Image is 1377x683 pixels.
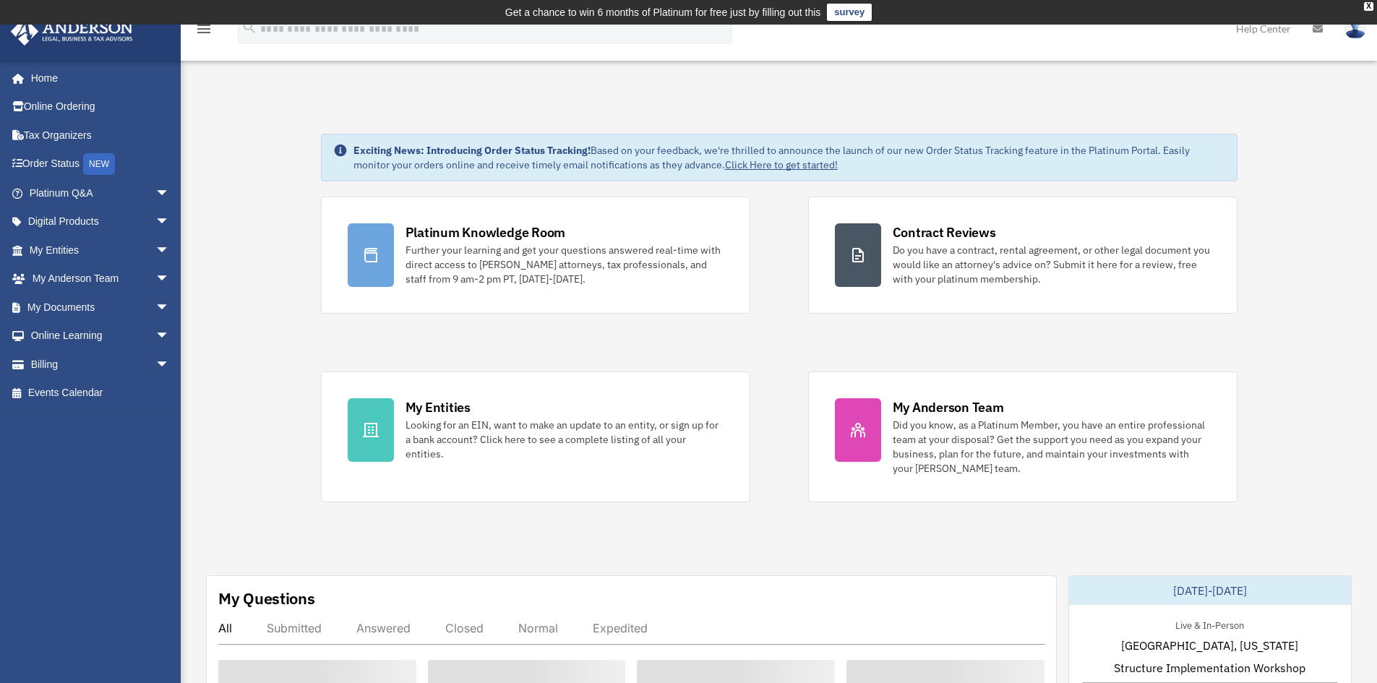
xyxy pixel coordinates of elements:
div: NEW [83,153,115,175]
div: Platinum Knowledge Room [406,223,566,241]
a: My Anderson Teamarrow_drop_down [10,265,192,293]
div: My Anderson Team [893,398,1004,416]
div: My Entities [406,398,471,416]
a: menu [195,25,213,38]
a: My Entitiesarrow_drop_down [10,236,192,265]
span: arrow_drop_down [155,179,184,208]
a: Billingarrow_drop_down [10,350,192,379]
div: My Questions [218,588,315,609]
div: close [1364,2,1373,11]
div: Further your learning and get your questions answered real-time with direct access to [PERSON_NAM... [406,243,724,286]
div: Do you have a contract, rental agreement, or other legal document you would like an attorney's ad... [893,243,1211,286]
span: arrow_drop_down [155,265,184,294]
div: Contract Reviews [893,223,996,241]
div: Answered [356,621,411,635]
a: Digital Productsarrow_drop_down [10,207,192,236]
a: Platinum Q&Aarrow_drop_down [10,179,192,207]
span: arrow_drop_down [155,236,184,265]
a: Platinum Knowledge Room Further your learning and get your questions answered real-time with dire... [321,197,750,314]
a: Online Learningarrow_drop_down [10,322,192,351]
a: Contract Reviews Do you have a contract, rental agreement, or other legal document you would like... [808,197,1237,314]
div: Live & In-Person [1164,617,1256,632]
img: Anderson Advisors Platinum Portal [7,17,137,46]
span: arrow_drop_down [155,350,184,379]
a: Online Ordering [10,93,192,121]
div: All [218,621,232,635]
strong: Exciting News: Introducing Order Status Tracking! [353,144,591,157]
a: Events Calendar [10,379,192,408]
div: Normal [518,621,558,635]
div: Closed [445,621,484,635]
span: arrow_drop_down [155,293,184,322]
img: User Pic [1344,18,1366,39]
div: Did you know, as a Platinum Member, you have an entire professional team at your disposal? Get th... [893,418,1211,476]
span: arrow_drop_down [155,322,184,351]
a: Tax Organizers [10,121,192,150]
i: menu [195,20,213,38]
div: Submitted [267,621,322,635]
a: Home [10,64,184,93]
div: Based on your feedback, we're thrilled to announce the launch of our new Order Status Tracking fe... [353,143,1225,172]
a: My Documentsarrow_drop_down [10,293,192,322]
span: [GEOGRAPHIC_DATA], [US_STATE] [1121,637,1298,654]
a: My Entities Looking for an EIN, want to make an update to an entity, or sign up for a bank accoun... [321,371,750,502]
span: arrow_drop_down [155,207,184,237]
a: Order StatusNEW [10,150,192,179]
i: search [241,20,257,35]
div: Looking for an EIN, want to make an update to an entity, or sign up for a bank account? Click her... [406,418,724,461]
a: My Anderson Team Did you know, as a Platinum Member, you have an entire professional team at your... [808,371,1237,502]
div: Get a chance to win 6 months of Platinum for free just by filling out this [505,4,821,21]
div: Expedited [593,621,648,635]
div: [DATE]-[DATE] [1069,576,1351,605]
span: Structure Implementation Workshop [1114,659,1305,676]
a: Click Here to get started! [725,158,838,171]
a: survey [827,4,872,21]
